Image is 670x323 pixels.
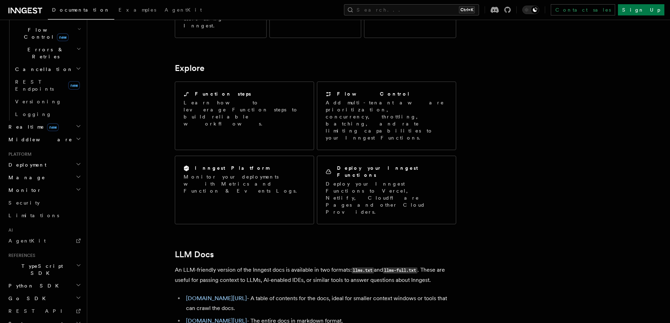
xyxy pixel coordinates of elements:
span: Cancellation [12,66,73,73]
button: Toggle dark mode [522,6,539,14]
a: Function stepsLearn how to leverage Function steps to build reliable workflows. [175,82,314,150]
a: Limitations [6,209,83,222]
li: - A table of contents for the docs, ideal for smaller context windows or tools that can crawl the... [184,293,456,313]
a: AgentKit [160,2,206,19]
a: Sign Up [618,4,664,15]
button: Go SDK [6,292,83,305]
span: Platform [6,151,32,157]
span: TypeScript SDK [6,263,76,277]
p: Add multi-tenant aware prioritization, concurrency, throttling, batching, and rate limiting capab... [326,99,447,141]
p: Deploy your Inngest Functions to Vercel, Netlify, Cloudflare Pages and other Cloud Providers. [326,180,447,215]
a: Explore [175,63,204,73]
span: Examples [119,7,156,13]
span: AgentKit [165,7,202,13]
button: Deployment [6,159,83,171]
span: new [68,81,80,90]
span: Monitor [6,187,42,194]
span: Versioning [15,99,62,104]
span: Errors & Retries [12,46,76,60]
span: Python SDK [6,282,63,289]
span: Realtime [6,123,59,130]
span: Middleware [6,136,72,143]
code: llms-full.txt [383,267,417,273]
h2: Function steps [195,90,251,97]
span: Flow Control [12,26,77,40]
a: AgentKit [6,234,83,247]
button: Errors & Retries [12,43,83,63]
button: TypeScript SDK [6,260,83,279]
a: Examples [114,2,160,19]
span: Go SDK [6,295,50,302]
a: Logging [12,108,83,121]
span: Security [8,200,40,206]
kbd: Ctrl+K [459,6,475,13]
h2: Flow Control [337,90,410,97]
a: REST Endpointsnew [12,76,83,95]
span: Manage [6,174,45,181]
span: REST Endpoints [15,79,54,92]
span: Limitations [8,213,59,218]
a: Inngest PlatformMonitor your deployments with Metrics and Function & Events Logs. [175,156,314,224]
a: Deploy your Inngest FunctionsDeploy your Inngest Functions to Vercel, Netlify, Cloudflare Pages a... [317,156,456,224]
a: LLM Docs [175,250,214,259]
button: Monitor [6,184,83,196]
button: Realtimenew [6,121,83,133]
span: Deployment [6,161,46,168]
a: Flow ControlAdd multi-tenant aware prioritization, concurrency, throttling, batching, and rate li... [317,82,456,150]
button: Cancellation [12,63,83,76]
a: [DOMAIN_NAME][URL] [186,295,247,302]
span: Logging [15,111,52,117]
button: Search...Ctrl+K [344,4,479,15]
span: Documentation [52,7,110,13]
span: AI [6,227,13,233]
span: new [57,33,69,41]
code: llms.txt [352,267,374,273]
span: AgentKit [8,238,46,244]
a: Contact sales [551,4,615,15]
a: REST API [6,305,83,317]
span: new [47,123,59,131]
a: Versioning [12,95,83,108]
p: Monitor your deployments with Metrics and Function & Events Logs. [184,173,305,194]
button: Flow Controlnew [12,24,83,43]
a: Documentation [48,2,114,20]
button: Python SDK [6,279,83,292]
p: An LLM-friendly version of the Inngest docs is available in two formats: and . These are useful f... [175,265,456,285]
button: Middleware [6,133,83,146]
span: References [6,253,35,258]
button: Manage [6,171,83,184]
h2: Deploy your Inngest Functions [337,164,447,179]
h2: Inngest Platform [195,164,269,172]
span: REST API [8,308,68,314]
a: Security [6,196,83,209]
p: Learn how to leverage Function steps to build reliable workflows. [184,99,305,127]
